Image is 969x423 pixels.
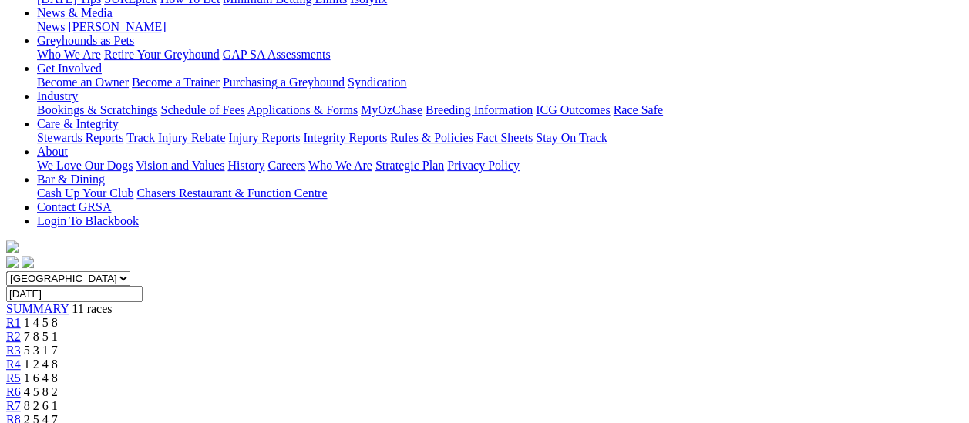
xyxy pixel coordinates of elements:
[447,159,520,172] a: Privacy Policy
[536,131,607,144] a: Stay On Track
[6,358,21,371] a: R4
[361,103,422,116] a: MyOzChase
[37,159,963,173] div: About
[136,159,224,172] a: Vision and Values
[37,131,963,145] div: Care & Integrity
[390,131,473,144] a: Rules & Policies
[37,89,78,102] a: Industry
[126,131,225,144] a: Track Injury Rebate
[6,240,19,253] img: logo-grsa-white.png
[37,186,133,200] a: Cash Up Your Club
[227,159,264,172] a: History
[37,103,157,116] a: Bookings & Scratchings
[37,76,963,89] div: Get Involved
[228,131,300,144] a: Injury Reports
[136,186,327,200] a: Chasers Restaurant & Function Centre
[247,103,358,116] a: Applications & Forms
[37,131,123,144] a: Stewards Reports
[24,344,58,357] span: 5 3 1 7
[37,20,65,33] a: News
[37,62,102,75] a: Get Involved
[37,117,119,130] a: Care & Integrity
[6,256,19,268] img: facebook.svg
[37,214,139,227] a: Login To Blackbook
[37,76,129,89] a: Become an Owner
[37,186,963,200] div: Bar & Dining
[476,131,533,144] a: Fact Sheets
[6,286,143,302] input: Select date
[223,48,331,61] a: GAP SA Assessments
[24,399,58,412] span: 8 2 6 1
[37,200,111,213] a: Contact GRSA
[6,330,21,343] a: R2
[6,344,21,357] a: R3
[426,103,533,116] a: Breeding Information
[37,6,113,19] a: News & Media
[6,316,21,329] a: R1
[536,103,610,116] a: ICG Outcomes
[24,358,58,371] span: 1 2 4 8
[37,103,963,117] div: Industry
[37,145,68,158] a: About
[37,20,963,34] div: News & Media
[24,385,58,398] span: 4 5 8 2
[613,103,662,116] a: Race Safe
[308,159,372,172] a: Who We Are
[303,131,387,144] a: Integrity Reports
[22,256,34,268] img: twitter.svg
[37,34,134,47] a: Greyhounds as Pets
[6,302,69,315] a: SUMMARY
[72,302,112,315] span: 11 races
[104,48,220,61] a: Retire Your Greyhound
[267,159,305,172] a: Careers
[375,159,444,172] a: Strategic Plan
[348,76,406,89] a: Syndication
[6,385,21,398] a: R6
[223,76,345,89] a: Purchasing a Greyhound
[132,76,220,89] a: Become a Trainer
[24,316,58,329] span: 1 4 5 8
[37,48,963,62] div: Greyhounds as Pets
[37,159,133,172] a: We Love Our Dogs
[68,20,166,33] a: [PERSON_NAME]
[37,48,101,61] a: Who We Are
[160,103,244,116] a: Schedule of Fees
[6,399,21,412] a: R7
[37,173,105,186] a: Bar & Dining
[24,330,58,343] span: 7 8 5 1
[24,371,58,384] span: 1 6 4 8
[6,371,21,384] a: R5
